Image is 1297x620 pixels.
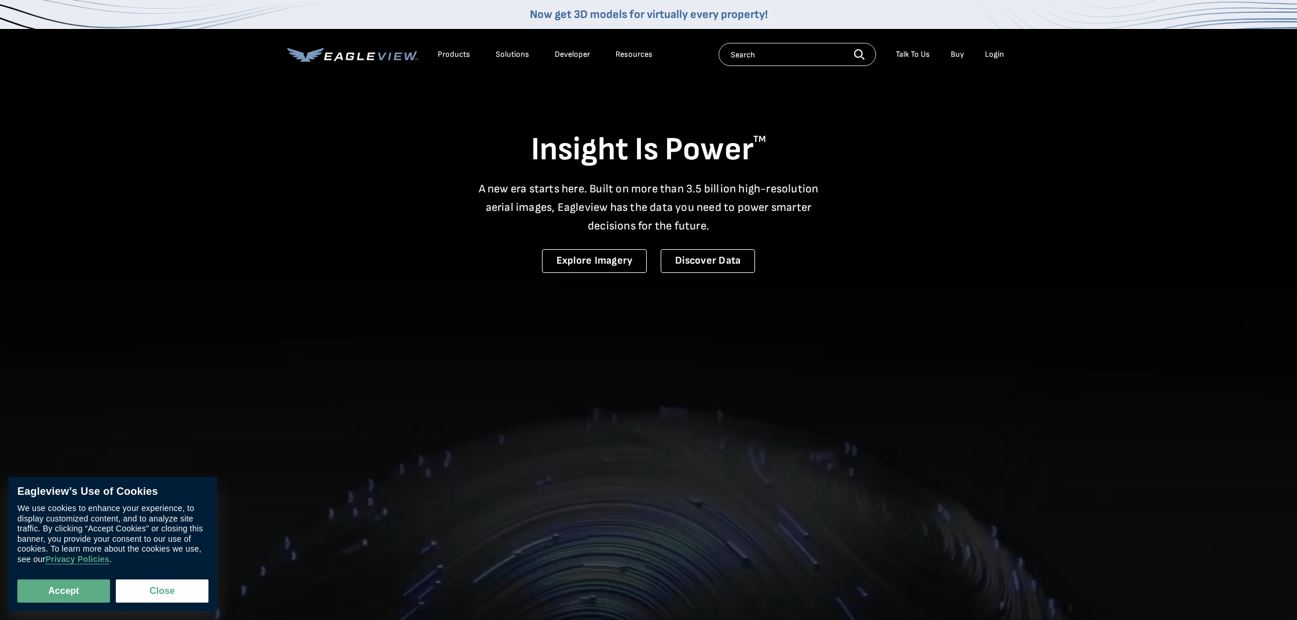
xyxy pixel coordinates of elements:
[896,49,930,60] div: Talk To Us
[661,249,755,273] a: Discover Data
[17,579,110,603] button: Accept
[17,504,208,565] div: We use cookies to enhance your experience, to display customized content, and to analyze site tra...
[530,8,768,21] a: Now get 3D models for virtually every property!
[287,130,1010,170] h1: Insight Is Power
[985,49,1004,60] div: Login
[719,43,876,66] input: Search
[555,49,590,60] a: Developer
[753,134,766,145] sup: TM
[496,49,529,60] div: Solutions
[951,49,964,60] a: Buy
[17,486,208,498] div: Eagleview’s Use of Cookies
[45,555,109,565] a: Privacy Policies
[116,579,208,603] button: Close
[471,180,826,235] p: A new era starts here. Built on more than 3.5 billion high-resolution aerial images, Eagleview ha...
[542,249,647,273] a: Explore Imagery
[615,49,653,60] div: Resources
[438,49,470,60] div: Products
